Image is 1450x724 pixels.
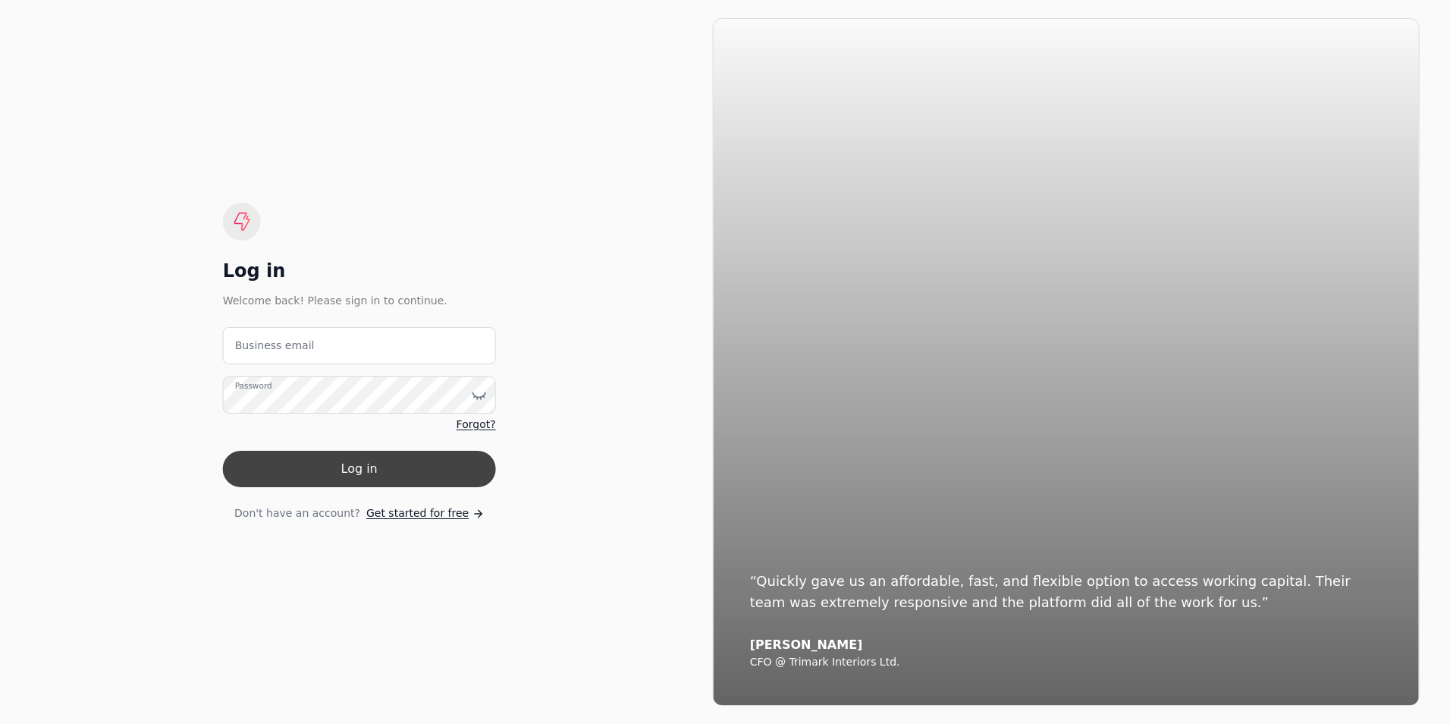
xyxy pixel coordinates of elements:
[235,338,315,354] label: Business email
[457,417,496,433] a: Forgot?
[750,571,1383,613] div: “Quickly gave us an affordable, fast, and flexible option to access working capital. Their team w...
[750,637,1383,653] div: [PERSON_NAME]
[223,451,496,487] button: Log in
[223,259,496,283] div: Log in
[235,380,272,392] label: Password
[750,656,1383,669] div: CFO @ Trimark Interiors Ltd.
[234,505,360,521] span: Don't have an account?
[366,505,484,521] a: Get started for free
[223,292,496,309] div: Welcome back! Please sign in to continue.
[366,505,469,521] span: Get started for free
